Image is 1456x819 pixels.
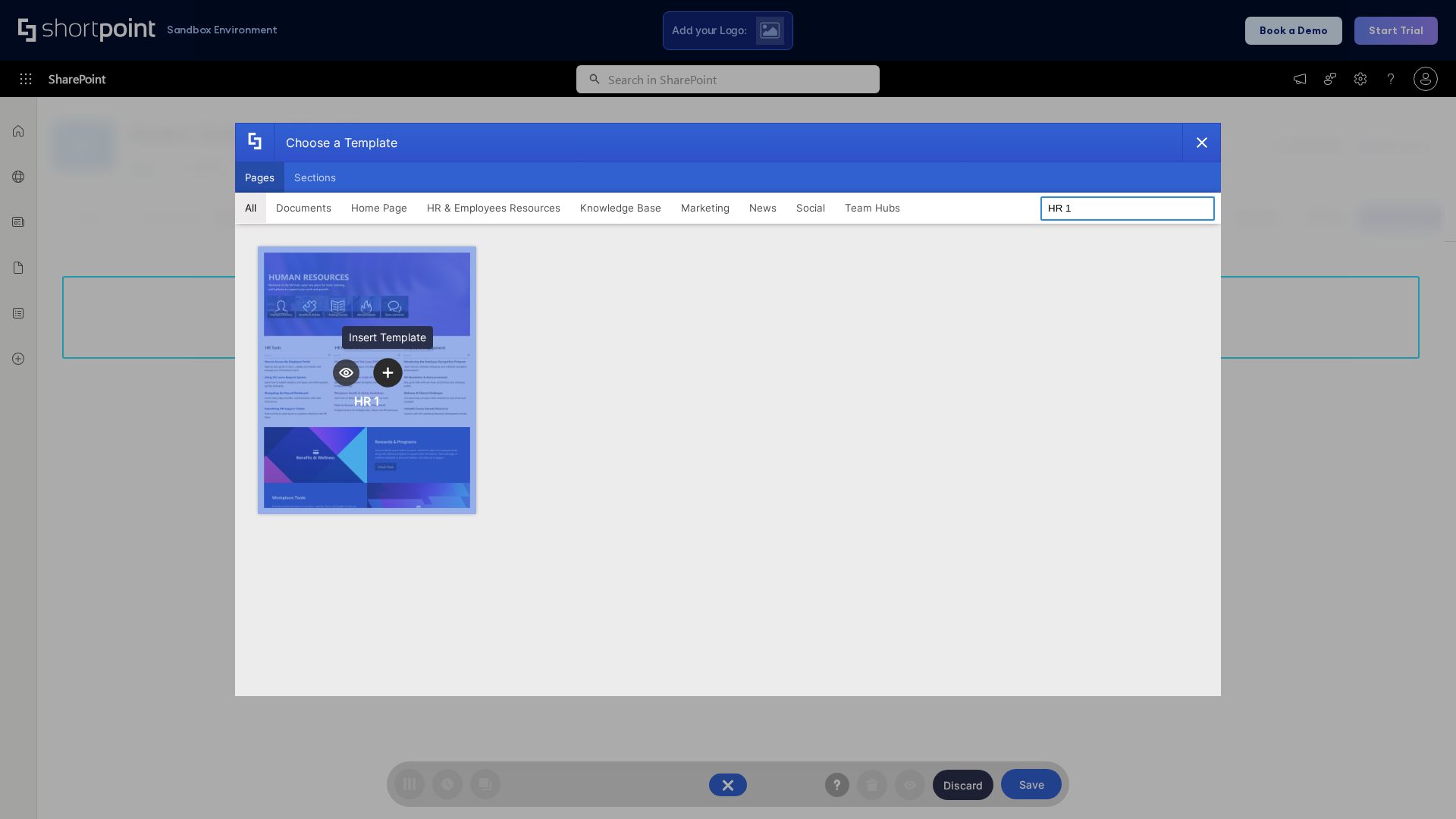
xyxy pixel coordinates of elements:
button: Social [786,193,835,223]
button: Home Page [341,193,417,223]
button: All [235,193,266,223]
button: Team Hubs [835,193,910,223]
button: Knowledge Base [570,193,671,223]
iframe: Chat Widget [1380,746,1456,819]
button: News [739,193,786,223]
div: template selector [235,123,1221,696]
input: Search [1040,196,1215,221]
button: Pages [235,162,284,193]
button: Sections [284,162,346,193]
div: Choose a Template [274,124,397,162]
button: Marketing [671,193,739,223]
div: HR 1 [354,394,380,409]
button: Documents [266,193,341,223]
button: HR & Employees Resources [417,193,570,223]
